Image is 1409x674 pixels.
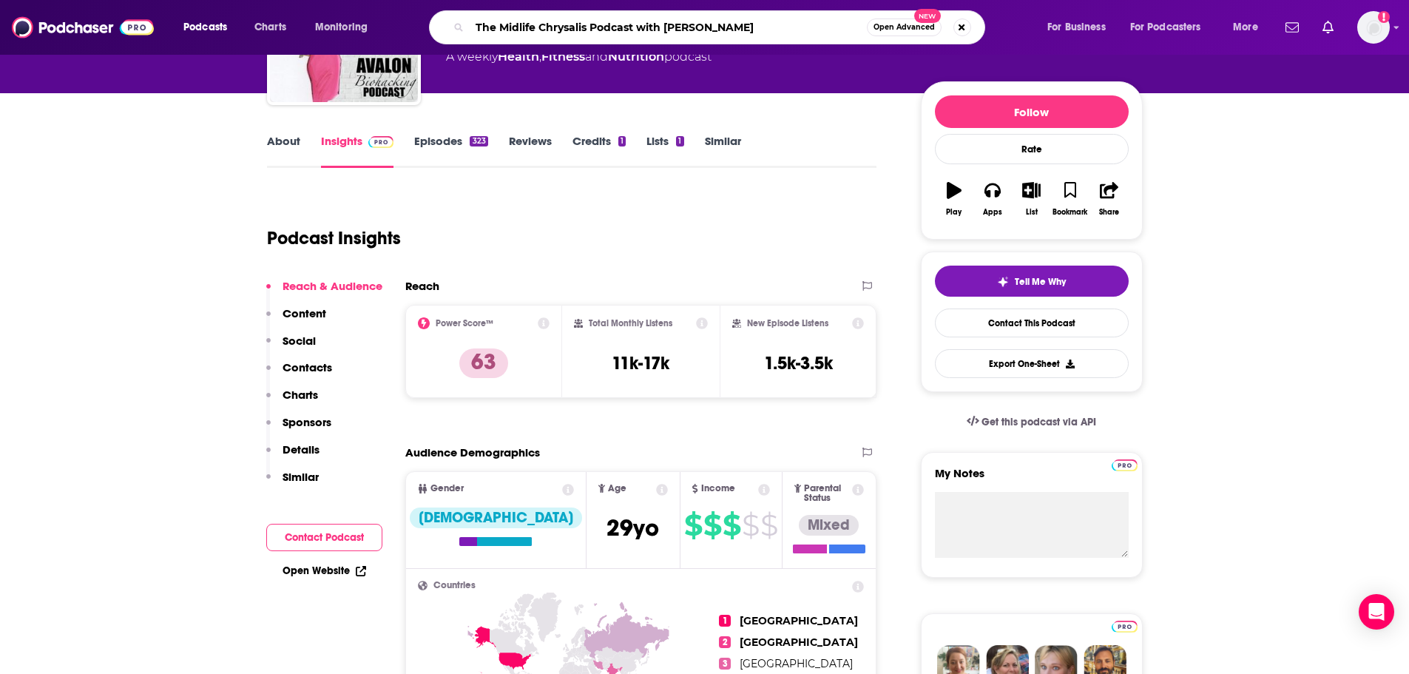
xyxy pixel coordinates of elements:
p: Social [283,334,316,348]
a: Health [498,50,539,64]
span: [GEOGRAPHIC_DATA] [740,614,858,627]
a: Reviews [509,134,552,168]
a: Show notifications dropdown [1317,15,1339,40]
div: [DEMOGRAPHIC_DATA] [410,508,582,528]
button: Charts [266,388,318,415]
a: Fitness [541,50,585,64]
p: 63 [459,348,508,378]
span: Podcasts [183,17,227,38]
img: Podchaser Pro [368,136,394,148]
button: open menu [1037,16,1124,39]
button: Content [266,306,326,334]
span: $ [684,513,702,537]
span: Charts [254,17,286,38]
h3: 1.5k-3.5k [764,352,833,374]
button: Show profile menu [1357,11,1390,44]
span: [GEOGRAPHIC_DATA] [740,636,858,649]
h2: Total Monthly Listens [589,318,672,328]
span: and [585,50,608,64]
p: Charts [283,388,318,402]
span: 29 yo [606,513,659,542]
div: Search podcasts, credits, & more... [443,10,999,44]
button: Contacts [266,360,332,388]
span: , [539,50,541,64]
span: Logged in as Ashley_Beenen [1357,11,1390,44]
span: New [914,9,941,23]
img: tell me why sparkle [997,276,1009,288]
button: Bookmark [1051,172,1089,226]
div: A weekly podcast [446,48,712,66]
p: Contacts [283,360,332,374]
button: Social [266,334,316,361]
img: Podchaser - Follow, Share and Rate Podcasts [12,13,154,41]
span: $ [742,513,759,537]
button: Details [266,442,320,470]
span: For Podcasters [1130,17,1201,38]
span: Tell Me Why [1015,276,1066,288]
div: List [1026,208,1038,217]
button: Contact Podcast [266,524,382,551]
button: Play [935,172,973,226]
a: Similar [705,134,741,168]
a: Credits1 [572,134,626,168]
a: Nutrition [608,50,664,64]
a: Get this podcast via API [955,404,1109,440]
p: Sponsors [283,415,331,429]
span: 3 [719,658,731,670]
button: Sponsors [266,415,331,442]
span: More [1233,17,1258,38]
button: open menu [1223,16,1277,39]
p: Content [283,306,326,320]
span: Open Advanced [874,24,935,31]
h1: Podcast Insights [267,227,401,249]
img: Podchaser Pro [1112,459,1138,471]
span: Get this podcast via API [981,416,1096,428]
button: Similar [266,470,319,497]
div: 1 [618,136,626,146]
span: $ [703,513,721,537]
div: Apps [983,208,1002,217]
h3: 11k-17k [612,352,669,374]
button: Apps [973,172,1012,226]
h2: Reach [405,279,439,293]
span: Age [608,484,626,493]
div: Rate [935,134,1129,164]
h2: Power Score™ [436,318,493,328]
span: For Business [1047,17,1106,38]
img: User Profile [1357,11,1390,44]
a: Pro website [1112,457,1138,471]
a: Lists1 [646,134,683,168]
a: InsightsPodchaser Pro [321,134,394,168]
span: Income [701,484,735,493]
button: Reach & Audience [266,279,382,306]
button: Export One-Sheet [935,349,1129,378]
span: [GEOGRAPHIC_DATA] [740,657,853,670]
button: open menu [1121,16,1223,39]
div: Open Intercom Messenger [1359,594,1394,630]
a: Episodes323 [414,134,487,168]
span: 1 [719,615,731,627]
a: Charts [245,16,295,39]
div: 1 [676,136,683,146]
button: open menu [305,16,387,39]
div: Bookmark [1052,208,1087,217]
button: List [1012,172,1050,226]
div: Play [946,208,962,217]
p: Reach & Audience [283,279,382,293]
a: Contact This Podcast [935,309,1129,337]
span: $ [760,513,777,537]
button: Share [1089,172,1128,226]
input: Search podcasts, credits, & more... [470,16,867,39]
a: About [267,134,300,168]
span: Gender [430,484,464,493]
span: 2 [719,636,731,648]
div: Share [1099,208,1119,217]
a: Pro website [1112,619,1138,633]
a: Open Website [283,565,366,577]
span: $ [723,513,740,537]
h2: New Episode Listens [747,318,828,328]
svg: Add a profile image [1378,11,1390,23]
div: Mixed [799,515,859,536]
span: Parental Status [804,484,850,503]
